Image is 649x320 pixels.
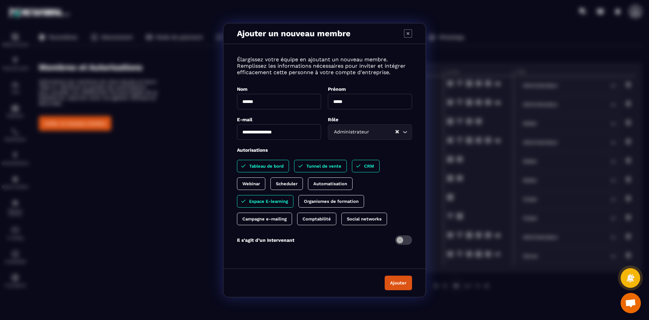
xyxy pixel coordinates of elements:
p: Social networks [347,216,382,221]
p: Comptabilité [303,216,331,221]
p: Campagne e-mailing [242,216,287,221]
label: Autorisations [237,147,268,153]
label: Rôle [328,117,338,122]
span: Administrateur [332,128,370,136]
input: Search for option [370,128,395,136]
p: Tunnel de vente [306,164,341,169]
p: Webinar [242,181,260,186]
p: Il s’agit d’un Intervenant [237,237,294,243]
label: Nom [237,86,247,92]
p: Organismes de formation [304,199,359,204]
label: Prénom [328,86,346,92]
p: Automatisation [313,181,347,186]
button: Ajouter [385,276,412,290]
a: Ouvrir le chat [621,293,641,313]
p: Espace E-learning [249,199,288,204]
p: Ajouter un nouveau membre [237,29,351,38]
p: Tableau de bord [249,164,284,169]
button: Clear Selected [395,129,399,134]
label: E-mail [237,117,253,122]
p: Élargissez votre équipe en ajoutant un nouveau membre. Remplissez les informations nécessaires po... [237,56,412,76]
p: Scheduler [276,181,297,186]
div: Search for option [328,124,412,140]
p: CRM [364,164,374,169]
